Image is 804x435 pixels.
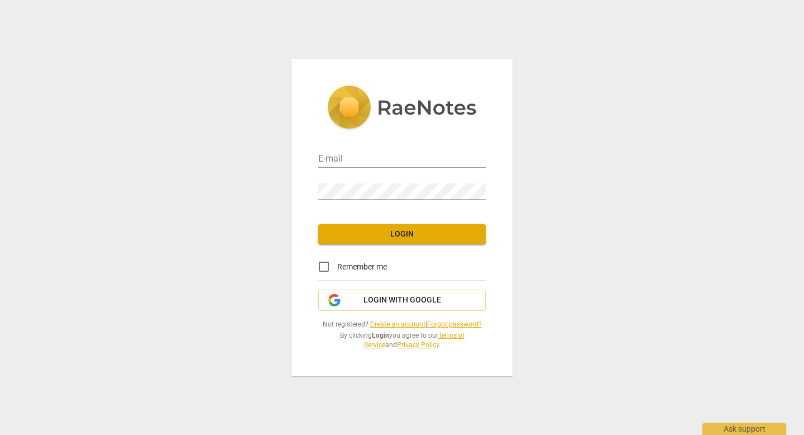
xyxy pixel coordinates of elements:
span: Remember me [337,261,387,273]
span: By clicking you agree to our and . [318,331,486,349]
a: Privacy Policy [397,341,439,349]
a: Terms of Service [364,332,465,349]
a: Create an account [370,320,425,328]
div: Ask support [702,423,786,435]
b: Login [372,332,389,339]
span: Not registered? | [318,320,486,329]
button: Login with Google [318,290,486,311]
span: Login [327,229,477,240]
a: Forgot password? [427,320,482,328]
span: Login with Google [363,295,441,306]
button: Login [318,224,486,244]
img: 5ac2273c67554f335776073100b6d88f.svg [327,86,477,131]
